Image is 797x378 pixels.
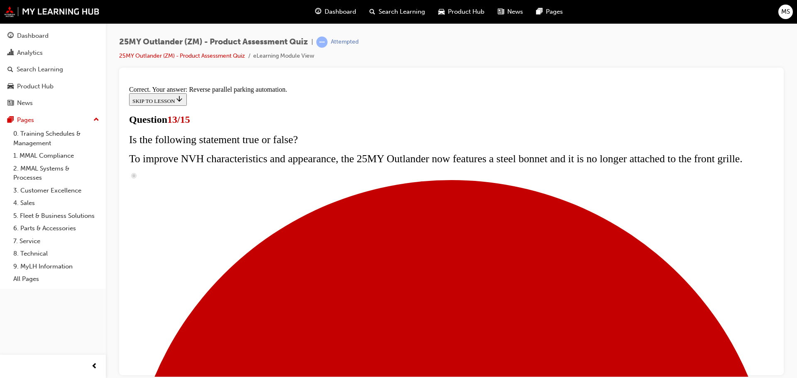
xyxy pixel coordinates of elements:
[498,7,504,17] span: news-icon
[308,3,363,20] a: guage-iconDashboard
[7,100,14,107] span: news-icon
[3,112,103,128] button: Pages
[448,7,484,17] span: Product Hub
[10,197,103,210] a: 4. Sales
[3,79,103,94] a: Product Hub
[781,7,790,17] span: MS
[3,95,103,111] a: News
[7,83,14,90] span: car-icon
[7,49,14,57] span: chart-icon
[253,51,314,61] li: eLearning Module View
[369,7,375,17] span: search-icon
[10,162,103,184] a: 2. MMAL Systems & Processes
[778,5,793,19] button: MS
[10,127,103,149] a: 0. Training Schedules & Management
[7,15,58,22] span: SKIP TO LESSON
[3,27,103,112] button: DashboardAnalyticsSearch LearningProduct HubNews
[3,62,103,77] a: Search Learning
[3,45,103,61] a: Analytics
[311,37,313,47] span: |
[17,48,43,58] div: Analytics
[91,361,98,372] span: prev-icon
[10,222,103,235] a: 6. Parts & Accessories
[10,184,103,197] a: 3. Customer Excellence
[315,7,321,17] span: guage-icon
[316,37,328,48] span: learningRecordVerb_ATTEMPT-icon
[4,6,100,17] img: mmal
[17,31,49,41] div: Dashboard
[119,37,308,47] span: 25MY Outlander (ZM) - Product Assessment Quiz
[363,3,432,20] a: search-iconSearch Learning
[331,38,359,46] div: Attempted
[491,3,530,20] a: news-iconNews
[3,3,648,11] div: Correct. Your answer: Reverse parallel parking automation.
[10,247,103,260] a: 8. Technical
[93,115,99,125] span: up-icon
[119,52,245,59] a: 25MY Outlander (ZM) - Product Assessment Quiz
[7,117,14,124] span: pages-icon
[530,3,570,20] a: pages-iconPages
[10,273,103,285] a: All Pages
[438,7,445,17] span: car-icon
[507,7,523,17] span: News
[10,149,103,162] a: 1. MMAL Compliance
[7,66,13,73] span: search-icon
[432,3,491,20] a: car-iconProduct Hub
[3,28,103,44] a: Dashboard
[10,235,103,248] a: 7. Service
[536,7,543,17] span: pages-icon
[10,260,103,273] a: 9. MyLH Information
[17,65,63,74] div: Search Learning
[10,210,103,222] a: 5. Fleet & Business Solutions
[546,7,563,17] span: Pages
[325,7,356,17] span: Dashboard
[17,82,54,91] div: Product Hub
[379,7,425,17] span: Search Learning
[17,98,33,108] div: News
[7,32,14,40] span: guage-icon
[17,115,34,125] div: Pages
[3,11,61,23] button: SKIP TO LESSON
